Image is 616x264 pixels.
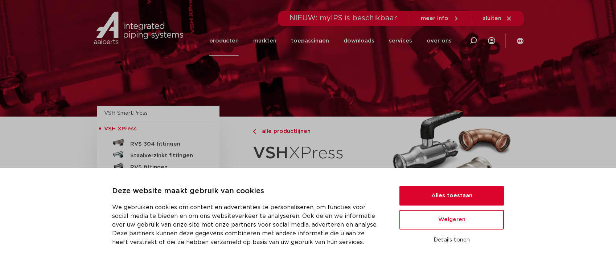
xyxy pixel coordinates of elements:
a: RVS fittingen [104,160,212,172]
span: alle productlijnen [258,129,311,134]
strong: VSH [253,145,288,162]
a: alle productlijnen [253,127,384,136]
a: services [389,26,412,56]
p: Deze website maakt gebruik van cookies [112,186,382,197]
a: over ons [427,26,452,56]
h5: RVS fittingen [130,164,202,171]
button: Details tonen [399,234,504,246]
a: markten [253,26,276,56]
a: producten [209,26,239,56]
a: meer info [421,15,459,22]
img: chevron-right.svg [253,129,256,134]
h1: XPress [253,139,384,167]
h5: RVS 304 fittingen [130,141,202,147]
span: sluiten [483,16,501,21]
a: RVS 304 fittingen [104,137,212,149]
a: sluiten [483,15,512,22]
div: my IPS [488,26,495,56]
span: NIEUW: myIPS is beschikbaar [289,15,397,22]
span: VSH XPress [104,126,137,131]
button: Alles toestaan [399,186,504,206]
h5: Staalverzinkt fittingen [130,153,202,159]
a: Staalverzinkt fittingen [104,149,212,160]
a: downloads [344,26,374,56]
span: meer info [421,16,448,21]
button: Weigeren [399,210,504,230]
a: VSH SmartPress [104,110,148,116]
a: toepassingen [291,26,329,56]
nav: Menu [209,26,452,56]
p: We gebruiken cookies om content en advertenties te personaliseren, om functies voor social media ... [112,203,382,247]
